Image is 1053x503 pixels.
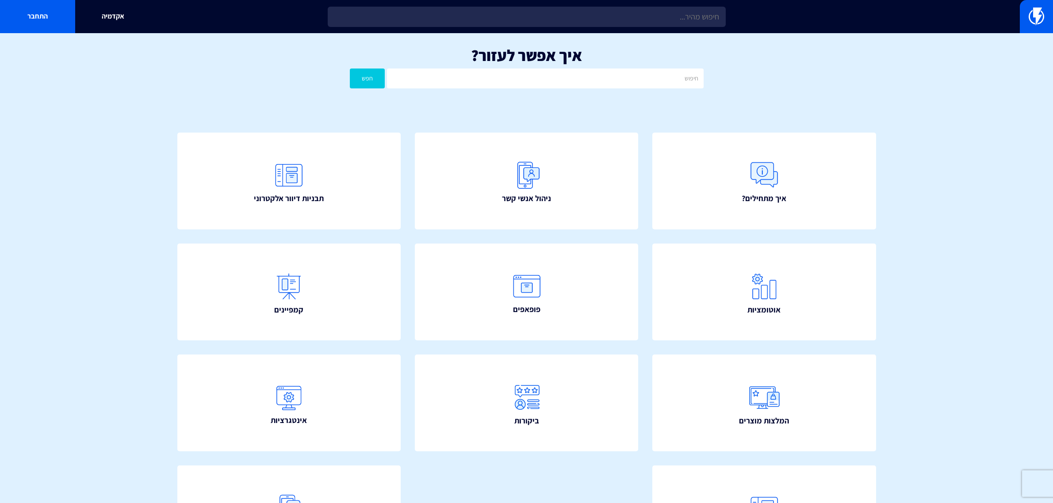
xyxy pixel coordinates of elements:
a: איך מתחילים? [652,133,876,229]
a: ניהול אנשי קשר [415,133,639,229]
span: ביקורות [514,415,539,427]
input: חיפוש מהיר... [328,7,726,27]
input: חיפוש [387,69,703,88]
span: תבניות דיוור אלקטרוני [254,193,324,204]
span: קמפיינים [274,304,303,316]
span: אוטומציות [747,304,781,316]
a: קמפיינים [177,244,401,340]
span: אינטגרציות [271,415,307,426]
h1: איך אפשר לעזור? [13,46,1040,64]
a: אוטומציות [652,244,876,340]
span: איך מתחילים? [742,193,786,204]
button: חפש [350,69,385,88]
a: ביקורות [415,354,639,451]
a: פופאפים [415,244,639,340]
span: המלצות מוצרים [739,415,789,427]
span: ניהול אנשי קשר [502,193,551,204]
a: אינטגרציות [177,354,401,451]
a: המלצות מוצרים [652,354,876,451]
span: פופאפים [513,304,540,315]
a: תבניות דיוור אלקטרוני [177,133,401,229]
